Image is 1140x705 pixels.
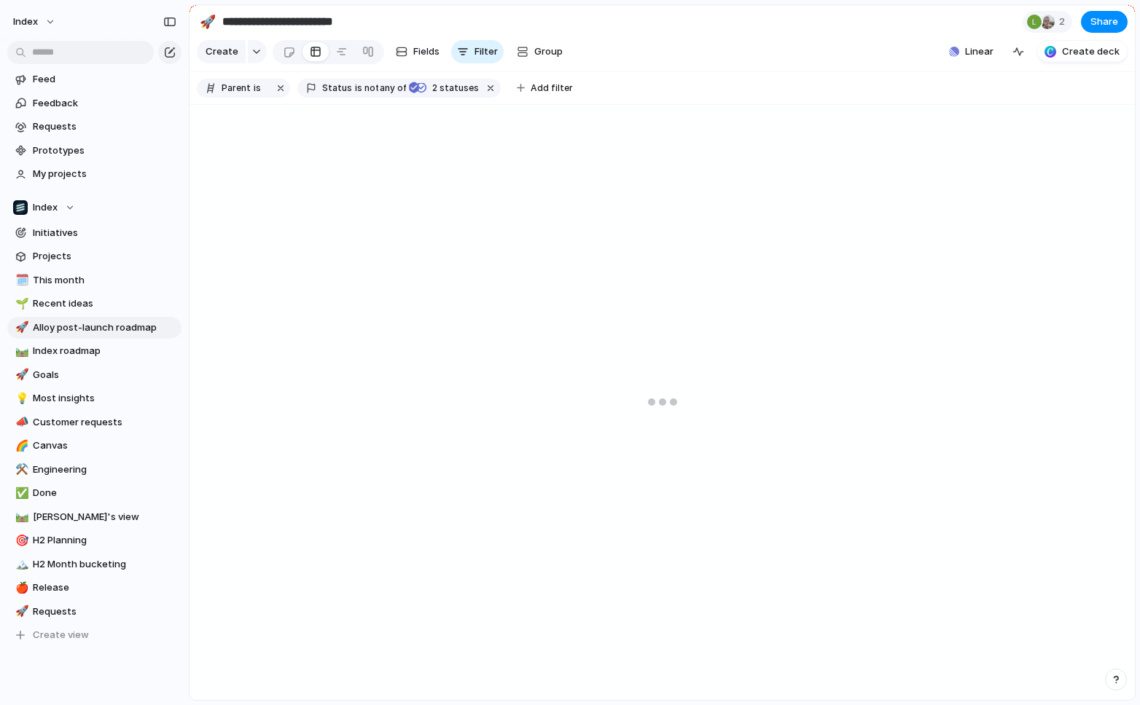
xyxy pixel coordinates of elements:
[15,366,26,383] div: 🚀
[13,533,28,548] button: 🎯
[7,340,181,362] a: 🛤️Index roadmap
[15,603,26,620] div: 🚀
[13,510,28,524] button: 🛤️
[390,40,445,63] button: Fields
[7,317,181,339] a: 🚀Alloy post-launch roadmap
[33,226,176,240] span: Initiatives
[413,44,440,59] span: Fields
[7,529,181,551] div: 🎯H2 Planning
[222,82,251,95] span: Parent
[15,296,26,312] div: 🌱
[33,557,176,572] span: H2 Month bucketing
[33,510,176,524] span: [PERSON_NAME]'s view
[13,273,28,288] button: 🗓️
[33,296,176,311] span: Recent ideas
[7,577,181,599] a: 🍎Release
[352,80,409,96] button: isnotany of
[33,249,176,264] span: Projects
[15,414,26,430] div: 📣
[362,82,378,95] span: not
[7,197,181,218] button: Index
[13,296,28,311] button: 🌱
[33,320,176,335] span: Alloy post-launch roadmap
[13,557,28,572] button: 🏔️
[196,10,219,34] button: 🚀
[33,200,58,215] span: Index
[13,486,28,500] button: ✅
[15,508,26,525] div: 🛤️
[1090,15,1118,29] span: Share
[13,391,28,406] button: 💡
[1081,11,1128,33] button: Share
[7,482,181,504] a: ✅Done
[428,82,479,95] span: statuses
[428,82,440,93] span: 2
[355,82,362,95] span: is
[475,44,498,59] span: Filter
[33,344,176,358] span: Index roadmap
[33,368,176,382] span: Goals
[7,601,181,623] a: 🚀Requests
[534,44,563,59] span: Group
[7,68,181,90] a: Feed
[33,143,176,158] span: Prototypes
[15,485,26,502] div: ✅
[7,293,181,315] a: 🌱Recent ideas
[15,532,26,549] div: 🎯
[7,163,181,185] a: My projects
[943,41,999,63] button: Linear
[7,364,181,386] a: 🚀Goals
[7,269,181,291] a: 🗓️This month
[7,624,181,646] button: Create view
[33,533,176,548] span: H2 Planning
[33,72,176,87] span: Feed
[33,273,176,288] span: This month
[33,415,176,430] span: Customer requests
[7,116,181,138] a: Requests
[15,461,26,478] div: ⚒️
[33,580,176,595] span: Release
[13,344,28,358] button: 🛤️
[15,556,26,572] div: 🏔️
[33,167,176,181] span: My projects
[322,82,352,95] span: Status
[33,462,176,477] span: Engineering
[7,387,181,409] a: 💡Most insights
[13,462,28,477] button: ⚒️
[33,96,176,111] span: Feedback
[1059,15,1069,29] span: 2
[251,80,264,96] button: is
[206,44,238,59] span: Create
[378,82,407,95] span: any of
[33,486,176,500] span: Done
[7,459,181,481] a: ⚒️Engineering
[15,580,26,596] div: 🍎
[13,415,28,430] button: 📣
[7,10,63,34] button: Index
[15,272,26,288] div: 🗓️
[1062,44,1120,59] span: Create deck
[13,604,28,619] button: 🚀
[7,435,181,457] a: 🌈Canvas
[7,506,181,528] a: 🛤️[PERSON_NAME]'s view
[7,411,181,433] a: 📣Customer requests
[15,319,26,336] div: 🚀
[965,44,993,59] span: Linear
[254,82,261,95] span: is
[33,119,176,134] span: Requests
[13,320,28,335] button: 🚀
[7,554,181,575] div: 🏔️H2 Month bucketing
[33,438,176,453] span: Canvas
[13,580,28,595] button: 🍎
